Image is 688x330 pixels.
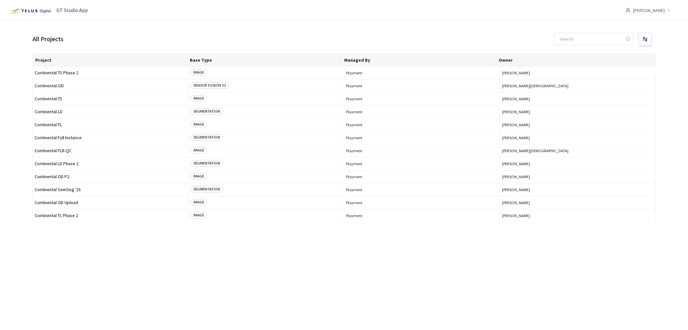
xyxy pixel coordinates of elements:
[35,109,186,114] span: Continental-LD
[502,83,654,88] button: [PERSON_NAME][DEMOGRAPHIC_DATA]
[35,174,186,179] span: Continental OD P2
[502,187,654,192] button: [PERSON_NAME]
[502,70,654,75] button: [PERSON_NAME]
[35,96,186,101] span: Continental-TS
[346,187,498,192] span: Playment
[191,95,207,102] span: IMAGE
[346,148,498,153] span: Playment
[191,199,207,205] span: IMAGE
[346,135,498,140] span: Playment
[346,122,498,127] span: Playment
[346,83,498,88] span: Playment
[35,70,186,75] span: Continental TS Phase 2
[35,161,186,166] span: Continental LD Phase 2
[32,34,64,44] div: All Projects
[191,147,207,153] span: IMAGE
[35,213,186,218] span: Continental TL Phase 2
[191,69,207,76] span: IMAGE
[191,186,223,192] span: SEGMENTATION
[191,160,223,166] span: SEGMENTATION
[191,134,223,141] span: SEGMENTATION
[502,96,654,101] button: [PERSON_NAME]
[502,213,654,218] button: [PERSON_NAME]
[191,82,229,89] span: SENSOR FUSION V2
[502,161,654,166] button: [PERSON_NAME]
[346,213,498,218] span: Playment
[667,9,671,12] span: down
[56,7,88,13] span: GT Studio App
[191,173,207,179] span: IMAGE
[187,54,342,67] th: Base Type
[35,200,186,205] span: Continental OD Upload
[191,212,207,218] span: IMAGE
[191,121,207,128] span: IMAGE
[502,109,654,114] button: [PERSON_NAME]
[346,200,498,205] span: Playment
[35,135,186,140] span: Continental Full Instance
[346,109,498,114] span: Playment
[346,70,498,75] span: Playment
[35,148,186,153] span: Continental-TLR-QC
[556,33,625,45] input: Search
[502,148,654,153] button: [PERSON_NAME][DEMOGRAPHIC_DATA]
[342,54,496,67] th: Managed By
[346,161,498,166] span: Playment
[502,122,654,127] button: [PERSON_NAME]
[502,135,654,140] button: [PERSON_NAME]
[33,54,187,67] th: Project
[35,83,186,88] span: Continental-OD
[346,174,498,179] span: Playment
[35,122,186,127] span: Continental-TL
[502,174,654,179] button: [PERSON_NAME]
[496,54,651,67] th: Owner
[502,200,654,205] button: [PERSON_NAME]
[8,6,53,16] img: Telus
[346,96,498,101] span: Playment
[191,108,223,115] span: SEGMENTATION
[625,8,631,13] span: user
[35,187,186,192] span: Continental SemSeg '25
